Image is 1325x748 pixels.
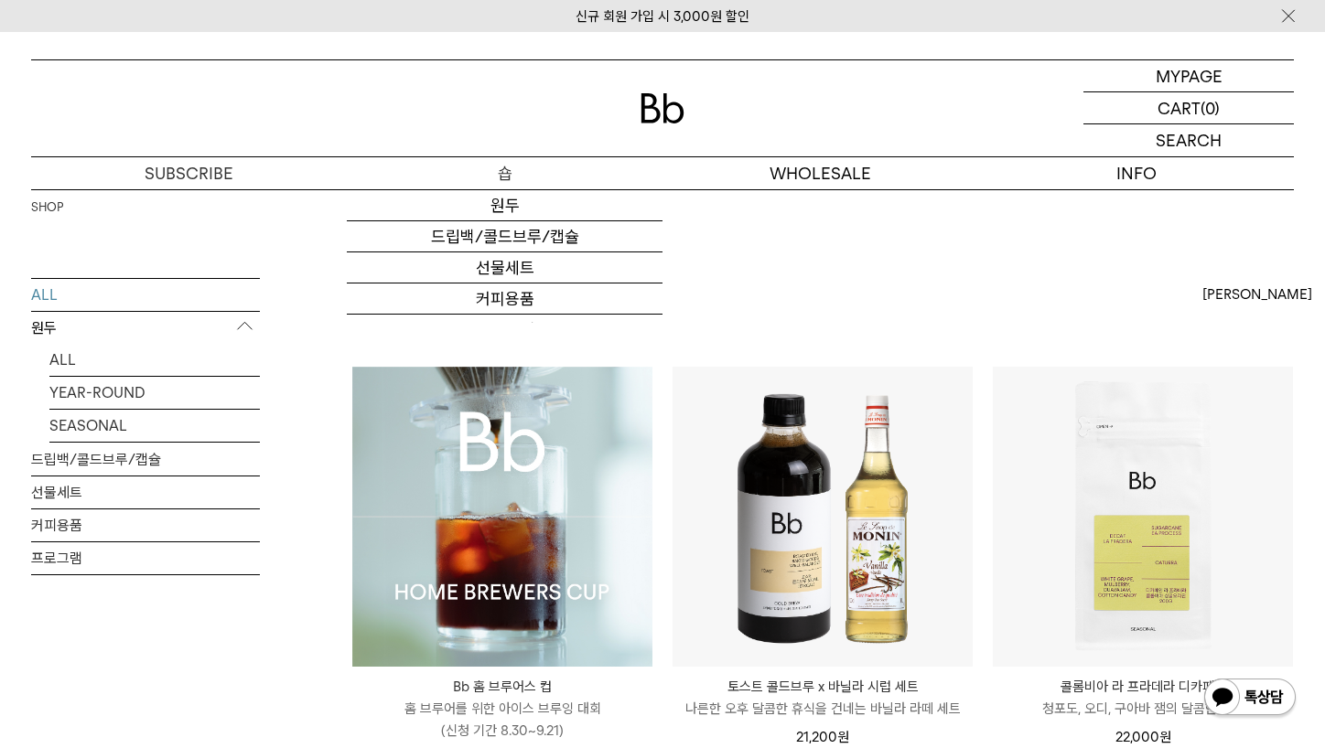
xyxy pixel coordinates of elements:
p: CART [1158,92,1201,123]
a: ALL [49,344,260,376]
p: 원두 [31,312,260,345]
img: 토스트 콜드브루 x 바닐라 시럽 세트 [673,367,973,667]
a: 선물세트 [31,476,260,508]
p: 홈 브루어를 위한 아이스 브루잉 대회 (신청 기간 8.30~9.21) [352,698,652,742]
img: 로고 [641,93,684,123]
img: Bb 홈 브루어스 컵 [352,367,652,667]
p: 콜롬비아 라 프라데라 디카페인 [993,676,1293,698]
span: [PERSON_NAME] [1202,283,1312,305]
a: 토스트 콜드브루 x 바닐라 시럽 세트 나른한 오후 달콤한 휴식을 건네는 바닐라 라떼 세트 [673,676,973,720]
a: 프로그램 [347,315,662,346]
a: ALL [31,279,260,311]
img: 콜롬비아 라 프라데라 디카페인 [993,367,1293,667]
img: 카카오톡 채널 1:1 채팅 버튼 [1202,677,1298,721]
a: 커피용품 [31,509,260,541]
a: YEAR-ROUND [49,377,260,409]
a: 선물세트 [347,252,662,283]
p: Bb 홈 브루어스 컵 [352,676,652,698]
a: 커피용품 [347,283,662,315]
a: 원두 [347,190,662,221]
p: INFO [978,157,1294,189]
a: 프로그램 [31,542,260,574]
span: 22,000 [1115,729,1171,745]
a: CART (0) [1083,92,1294,124]
a: 콜롬비아 라 프라데라 디카페인 청포도, 오디, 구아바 잼의 달콤한 조화 [993,676,1293,720]
a: 신규 회원 가입 시 3,000원 할인 [576,8,749,25]
p: SEARCH [1156,124,1222,156]
a: MYPAGE [1083,60,1294,92]
a: Bb 홈 브루어스 컵 홈 브루어를 위한 아이스 브루잉 대회(신청 기간 8.30~9.21) [352,676,652,742]
a: SUBSCRIBE [31,157,347,189]
span: 21,200 [796,729,849,745]
p: 토스트 콜드브루 x 바닐라 시럽 세트 [673,676,973,698]
p: 나른한 오후 달콤한 휴식을 건네는 바닐라 라떼 세트 [673,698,973,720]
p: (0) [1201,92,1220,123]
p: WHOLESALE [662,157,978,189]
p: 청포도, 오디, 구아바 잼의 달콤한 조화 [993,698,1293,720]
a: 드립백/콜드브루/캡슐 [31,443,260,476]
a: 숍 [347,157,662,189]
p: MYPAGE [1156,60,1223,91]
span: 원 [837,729,849,745]
a: 드립백/콜드브루/캡슐 [347,221,662,252]
span: 원 [1159,729,1171,745]
a: SHOP [31,198,63,217]
a: SEASONAL [49,410,260,442]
